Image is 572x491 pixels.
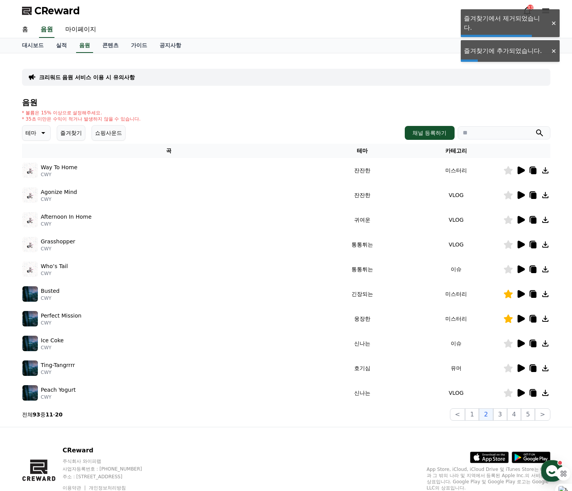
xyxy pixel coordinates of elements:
[41,163,78,172] p: Way To Home
[41,246,75,252] p: CWY
[39,22,54,38] a: 음원
[76,38,93,53] a: 음원
[63,485,87,491] a: 이용약관
[409,306,503,331] td: 미스터리
[22,187,38,203] img: music
[41,369,75,375] p: CWY
[24,257,29,263] span: 홈
[493,408,507,421] button: 3
[41,394,76,400] p: CWY
[22,110,141,116] p: * 볼륨은 15% 이상으로 설정해주세요.
[22,411,63,418] p: 전체 중 -
[316,183,409,207] td: 잔잔한
[89,485,126,491] a: 개인정보처리방침
[41,287,60,295] p: Busted
[33,411,40,418] strong: 93
[51,245,100,264] a: 대화
[41,320,81,326] p: CWY
[409,257,503,282] td: 이슈
[409,144,503,158] th: 카테고리
[316,207,409,232] td: 귀여운
[316,257,409,282] td: 통통튀는
[16,22,34,38] a: 홈
[316,306,409,331] td: 웅장한
[22,237,38,252] img: music
[409,207,503,232] td: VLOG
[71,257,80,263] span: 대화
[63,446,157,455] p: CReward
[22,163,38,178] img: music
[22,5,80,17] a: CReward
[316,232,409,257] td: 통통튀는
[41,213,92,221] p: Afternoon In Home
[22,212,38,228] img: music
[22,360,38,376] img: music
[316,144,409,158] th: 테마
[41,345,64,351] p: CWY
[409,356,503,381] td: 유머
[22,262,38,277] img: music
[125,38,153,53] a: 가이드
[41,295,60,301] p: CWY
[535,408,550,421] button: >
[41,196,77,202] p: CWY
[22,98,550,107] h4: 음원
[405,126,454,140] button: 채널 등록하기
[316,158,409,183] td: 잔잔한
[409,282,503,306] td: 미스터리
[22,311,38,326] img: music
[55,411,63,418] strong: 20
[22,125,51,141] button: 테마
[409,158,503,183] td: 미스터리
[59,22,102,38] a: 마이페이지
[39,73,135,81] a: 크리워드 음원 서비스 이용 시 유의사항
[41,172,78,178] p: CWY
[41,188,77,196] p: Agonize Mind
[316,331,409,356] td: 신나는
[409,331,503,356] td: 이슈
[92,125,126,141] button: 쇼핑사운드
[521,408,535,421] button: 5
[22,144,316,158] th: 곡
[57,125,85,141] button: 즐겨찾기
[34,5,80,17] span: CReward
[316,381,409,405] td: 신나는
[507,408,521,421] button: 4
[63,474,157,480] p: 주소 : [STREET_ADDRESS]
[316,356,409,381] td: 호기심
[16,38,50,53] a: 대시보드
[22,116,141,122] p: * 35초 미만은 수익이 적거나 발생하지 않을 수 있습니다.
[46,411,53,418] strong: 11
[119,257,129,263] span: 설정
[41,262,68,270] p: Who’s Tail
[527,5,533,11] div: 33
[409,232,503,257] td: VLOG
[409,381,503,405] td: VLOG
[22,286,38,302] img: music
[41,336,64,345] p: Ice Coke
[22,336,38,351] img: music
[63,458,157,464] p: 주식회사 와이피랩
[409,183,503,207] td: VLOG
[479,408,493,421] button: 2
[465,408,479,421] button: 1
[50,38,73,53] a: 실적
[450,408,465,421] button: <
[427,466,550,491] p: App Store, iCloud, iCloud Drive 및 iTunes Store는 미국과 그 밖의 나라 및 지역에서 등록된 Apple Inc.의 서비스 상표입니다. Goo...
[96,38,125,53] a: 콘텐츠
[316,282,409,306] td: 긴장되는
[41,386,76,394] p: Peach Yogurt
[153,38,187,53] a: 공지사항
[41,270,68,277] p: CWY
[25,127,36,138] p: 테마
[2,245,51,264] a: 홈
[41,238,75,246] p: Grasshopper
[41,361,75,369] p: Ting-Tangrrrr
[22,385,38,401] img: music
[523,6,532,15] a: 33
[63,466,157,472] p: 사업자등록번호 : [PHONE_NUMBER]
[100,245,148,264] a: 설정
[41,312,81,320] p: Perfect Mission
